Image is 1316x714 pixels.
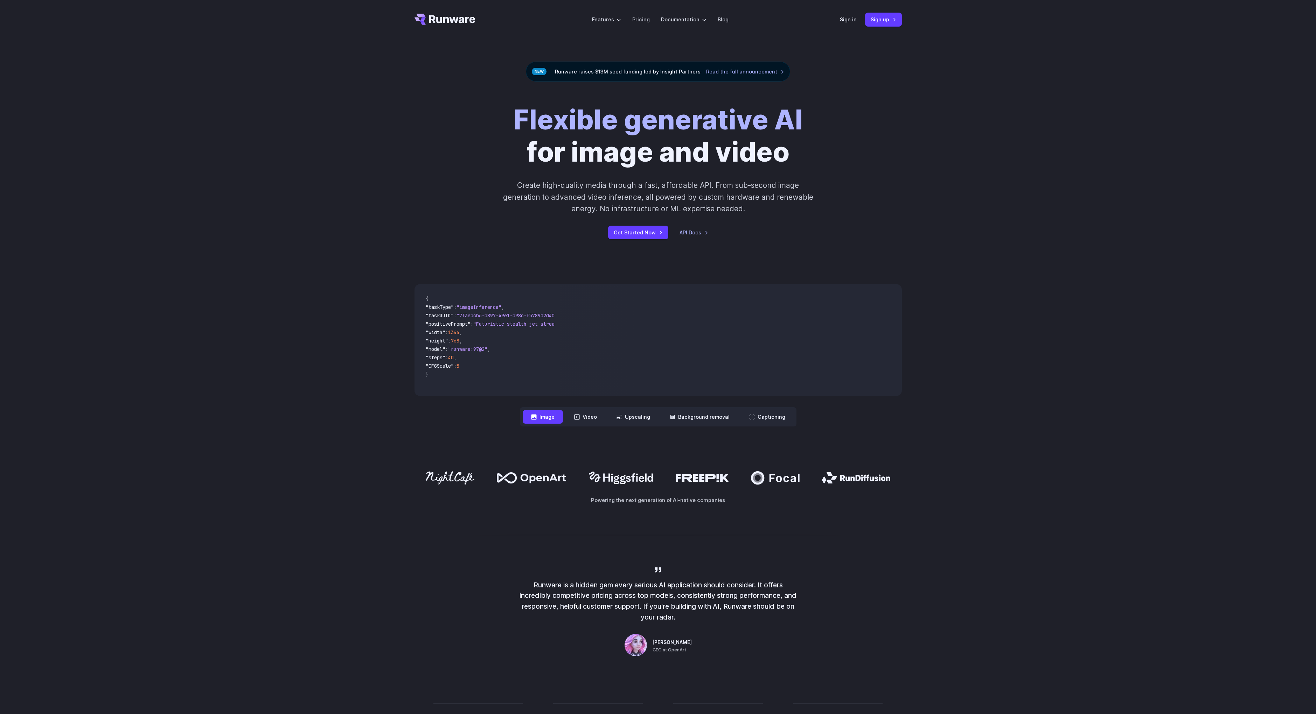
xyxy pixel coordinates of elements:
[514,104,803,136] strong: Flexible generative AI
[501,304,504,310] span: ,
[415,496,902,504] p: Powering the next generation of AI-native companies
[454,363,457,369] span: :
[459,329,462,335] span: ,
[426,338,448,344] span: "height"
[473,321,728,327] span: "Futuristic stealth jet streaking through a neon-lit cityscape with glowing purple exhaust"
[661,410,738,424] button: Background removal
[457,304,501,310] span: "imageInference"
[487,346,490,352] span: ,
[653,639,692,646] span: [PERSON_NAME]
[865,13,902,26] a: Sign up
[448,329,459,335] span: 1344
[632,15,650,23] a: Pricing
[457,312,563,319] span: "7f3ebcb6-b897-49e1-b98c-f5789d2d40d7"
[426,329,445,335] span: "width"
[448,338,451,344] span: :
[448,346,487,352] span: "runware:97@2"
[680,228,708,236] a: API Docs
[718,15,729,23] a: Blog
[426,346,445,352] span: "model"
[661,15,706,23] label: Documentation
[526,62,790,82] div: Runware raises $13M seed funding led by Insight Partners
[426,354,445,361] span: "steps"
[741,410,794,424] button: Captioning
[502,179,814,214] p: Create high-quality media through a fast, affordable API. From sub-second image generation to adv...
[445,354,448,361] span: :
[653,646,686,653] span: CEO at OpenArt
[471,321,473,327] span: :
[706,68,784,76] a: Read the full announcement
[426,321,471,327] span: "positivePrompt"
[426,371,429,377] span: }
[457,363,459,369] span: 5
[415,14,475,25] a: Go to /
[426,296,429,302] span: {
[454,304,457,310] span: :
[445,329,448,335] span: :
[518,580,798,623] p: Runware is a hidden gem every serious AI application should consider. It offers incredibly compet...
[625,634,647,656] img: Person
[608,226,668,239] a: Get Started Now
[426,363,454,369] span: "CFGScale"
[445,346,448,352] span: :
[608,410,659,424] button: Upscaling
[426,312,454,319] span: "taskUUID"
[451,338,459,344] span: 768
[592,15,621,23] label: Features
[566,410,605,424] button: Video
[459,338,462,344] span: ,
[426,304,454,310] span: "taskType"
[454,354,457,361] span: ,
[454,312,457,319] span: :
[840,15,857,23] a: Sign in
[523,410,563,424] button: Image
[514,104,803,168] h1: for image and video
[448,354,454,361] span: 40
